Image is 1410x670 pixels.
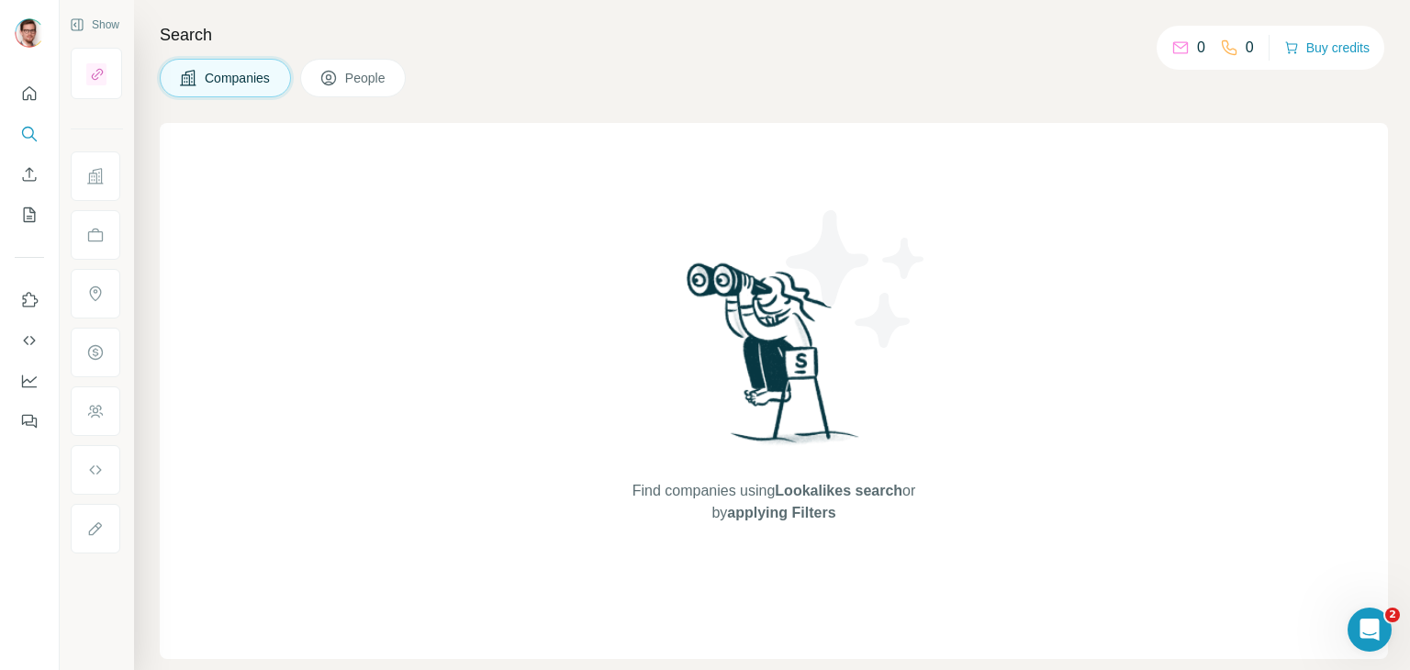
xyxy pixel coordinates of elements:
button: My lists [15,198,44,231]
img: Surfe Illustration - Woman searching with binoculars [678,258,869,463]
span: Companies [205,69,272,87]
iframe: Intercom live chat [1348,608,1392,652]
button: Enrich CSV [15,158,44,191]
span: Find companies using or by [627,480,921,524]
button: Dashboard [15,364,44,397]
span: 2 [1385,608,1400,622]
button: Search [15,117,44,151]
span: People [345,69,387,87]
span: applying Filters [727,505,835,520]
p: 0 [1197,37,1205,59]
h4: Search [160,22,1388,48]
span: Lookalikes search [775,483,902,498]
button: Quick start [15,77,44,110]
img: Avatar [15,18,44,48]
img: Surfe Illustration - Stars [774,196,939,362]
button: Show [57,11,132,39]
p: 0 [1246,37,1254,59]
button: Buy credits [1284,35,1370,61]
button: Use Surfe API [15,324,44,357]
button: Use Surfe on LinkedIn [15,284,44,317]
button: Feedback [15,405,44,438]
